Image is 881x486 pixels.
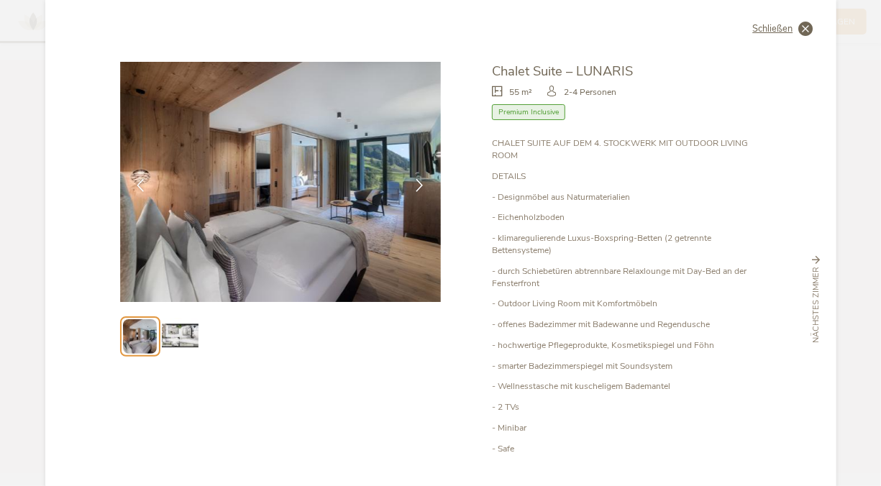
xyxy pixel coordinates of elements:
[492,191,762,203] p: - Designmöbel aus Naturmaterialien
[120,62,441,302] img: Chalet Suite – LUNARIS
[509,86,532,98] span: 55 m²
[492,380,762,393] p: - Wellnesstasche mit kuscheligem Bademantel
[492,62,633,80] span: Chalet Suite – LUNARIS
[492,339,762,352] p: - hochwertige Pflegeprodukte, Kosmetikspiegel und Föhn
[492,318,762,331] p: - offenes Badezimmer mit Badewanne und Regendusche
[162,318,198,354] img: Preview
[492,401,762,413] p: - 2 TVs
[564,86,616,98] span: 2-4 Personen
[492,170,762,183] p: DETAILS
[811,267,822,344] span: nächstes Zimmer
[492,211,762,224] p: - Eichenholzboden
[492,265,762,290] p: - durch Schiebetüren abtrennbare Relaxlounge mit Day-Bed an der Fensterfront
[492,360,762,372] p: - smarter Badezimmerspiegel mit Soundsystem
[492,298,762,310] p: - Outdoor Living Room mit Komfortmöbeln
[492,104,565,121] span: Premium Inclusive
[492,422,762,434] p: - Minibar
[123,319,157,353] img: Preview
[492,232,762,257] p: - klimaregulierende Luxus-Boxspring-Betten (2 getrennte Bettensysteme)
[492,443,762,455] p: - Safe
[492,137,762,162] p: CHALET SUITE AUF DEM 4. STOCKWERK MIT OUTDOOR LIVING ROOM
